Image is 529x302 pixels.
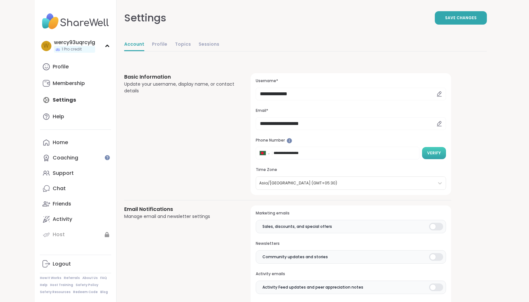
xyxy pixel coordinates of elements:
div: Profile [53,63,69,70]
a: Topics [175,38,191,51]
iframe: Spotlight [287,138,292,143]
a: Host [40,227,111,242]
h3: Time Zone [256,167,446,173]
h3: Phone Number [256,138,446,143]
a: Safety Resources [40,290,71,294]
div: Home [53,139,68,146]
a: Account [124,38,144,51]
span: 1 Pro credit [62,47,82,52]
div: Update your username, display name, or contact details [124,81,236,94]
div: Manage email and newsletter settings [124,213,236,220]
a: Profile [152,38,167,51]
a: Help [40,283,48,287]
div: Settings [124,10,166,26]
a: Chat [40,181,111,196]
h3: Marketing emails [256,211,446,216]
a: Host Training [50,283,73,287]
span: Save Changes [445,15,477,21]
a: FAQ [100,276,107,280]
a: Sessions [199,38,219,51]
a: Activity [40,212,111,227]
a: Referrals [64,276,80,280]
div: Coaching [53,154,78,161]
span: Sales, discounts, and special offers [262,224,332,229]
div: Host [53,231,65,238]
span: Activity Feed updates and peer appreciation notes [262,284,363,290]
h3: Activity emails [256,271,446,277]
span: w [43,42,49,50]
a: Blog [100,290,108,294]
h3: Basic Information [124,73,236,81]
span: Verify [427,150,441,156]
div: Logout [53,260,71,267]
h3: Email* [256,108,446,113]
a: Redeem Code [73,290,98,294]
a: Logout [40,256,111,272]
a: Membership [40,76,111,91]
a: Friends [40,196,111,212]
div: Friends [53,200,71,207]
a: How It Works [40,276,61,280]
span: Community updates and stories [262,254,328,260]
a: Support [40,166,111,181]
a: Coaching [40,150,111,166]
div: Chat [53,185,66,192]
div: Activity [53,216,72,223]
a: Home [40,135,111,150]
h3: Username* [256,78,446,84]
a: Help [40,109,111,124]
img: ShareWell Nav Logo [40,10,111,33]
a: Safety Policy [76,283,98,287]
h3: Email Notifications [124,205,236,213]
div: Help [53,113,64,120]
div: wercy93uqrcylg [54,39,95,46]
div: Support [53,170,74,177]
h3: Newsletters [256,241,446,246]
a: Profile [40,59,111,74]
button: Save Changes [435,11,487,25]
a: About Us [82,276,98,280]
button: Verify [422,147,446,159]
div: Membership [53,80,85,87]
iframe: Spotlight [105,155,110,160]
